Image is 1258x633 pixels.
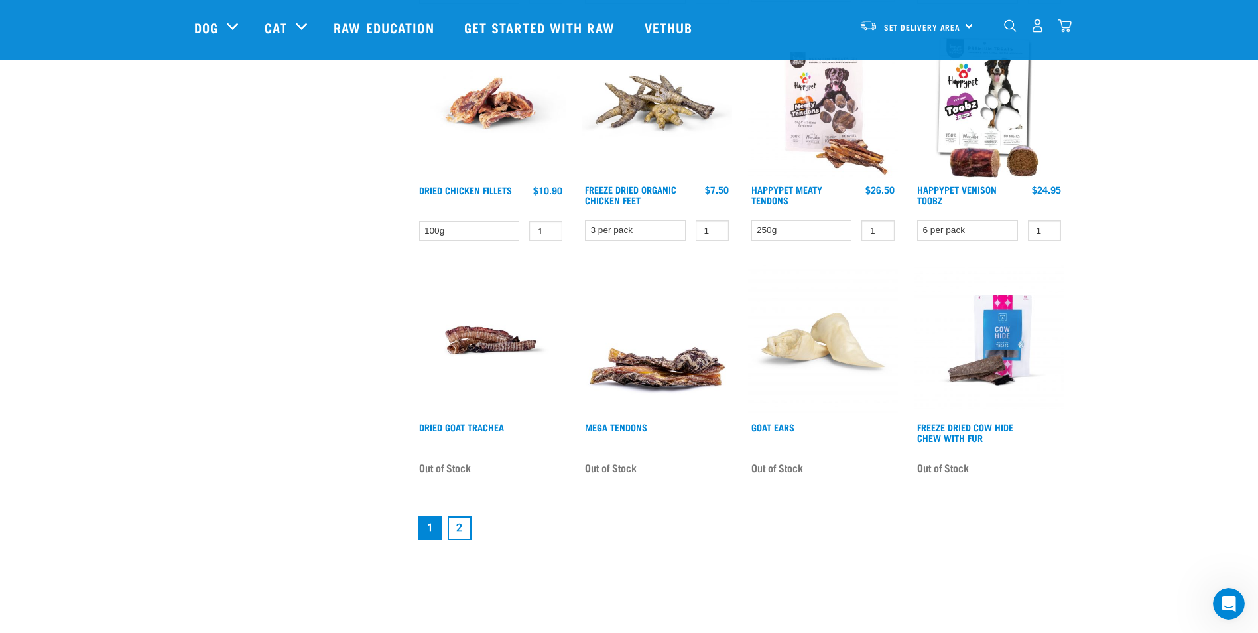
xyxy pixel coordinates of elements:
input: 1 [1028,220,1061,241]
a: Get started with Raw [451,1,631,54]
a: Goat Ears [751,425,794,429]
input: 1 [696,220,729,241]
a: Happypet Venison Toobz [917,187,997,202]
img: Raw Essentials Goat Trachea [416,265,566,415]
nav: pagination [416,514,1064,543]
img: Happy Pet Meaty Tendons New Package [748,28,899,178]
span: Set Delivery Area [884,25,961,29]
div: $26.50 [865,184,895,195]
a: Cat [265,17,287,37]
a: Dog [194,17,218,37]
img: van-moving.png [859,19,877,31]
div: $7.50 [705,184,729,195]
img: 1295 Mega Tendons 01 [582,265,732,415]
a: Dried Goat Trachea [419,425,504,429]
div: $24.95 [1032,184,1061,195]
span: Out of Stock [419,458,471,478]
img: Goat Ears [748,265,899,415]
a: Page 1 [418,516,442,540]
a: Goto page 2 [448,516,472,540]
img: Venison Toobz [914,28,1064,178]
input: 1 [861,220,895,241]
span: Out of Stock [585,458,637,478]
a: Happypet Meaty Tendons [751,187,822,202]
img: home-icon@2x.png [1058,19,1072,33]
a: Raw Education [320,1,450,54]
img: RE Product Shoot 2023 Nov8602 [914,265,1064,415]
img: home-icon-1@2x.png [1004,19,1017,32]
span: Out of Stock [917,458,969,478]
div: $10.90 [533,185,562,196]
a: Vethub [631,1,710,54]
a: Freeze Dried Organic Chicken Feet [585,187,676,202]
img: user.png [1031,19,1044,33]
a: Mega Tendons [585,425,647,429]
input: 1 [529,221,562,242]
a: Dried Chicken Fillets [419,188,512,192]
img: Stack of Chicken Feet Treats For Pets [582,28,732,178]
iframe: Intercom live chat [1213,588,1245,620]
a: Freeze Dried Cow Hide Chew with Fur [917,425,1013,440]
img: Chicken fillets [416,28,566,178]
span: Out of Stock [751,458,803,478]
